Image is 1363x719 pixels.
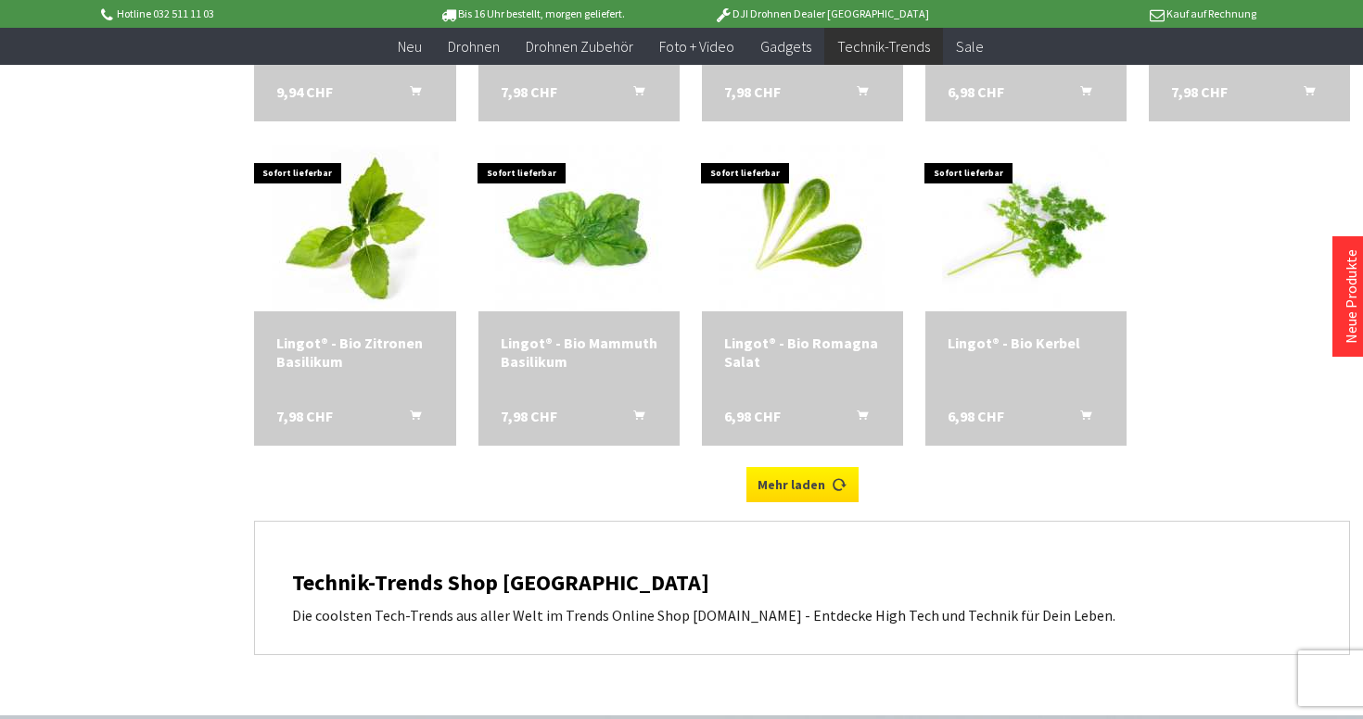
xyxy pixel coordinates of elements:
span: 9,94 CHF [276,82,333,101]
span: 6,98 CHF [948,407,1004,425]
p: DJI Drohnen Dealer [GEOGRAPHIC_DATA] [677,3,966,25]
a: Neu [385,28,435,66]
a: Gadgets [747,28,824,66]
span: 7,98 CHF [276,407,333,425]
p: Kauf auf Rechnung [966,3,1255,25]
span: 7,98 CHF [501,82,557,101]
a: Foto + Video [646,28,747,66]
a: Sale [943,28,997,66]
strong: Technik-Trends Shop [GEOGRAPHIC_DATA] [292,568,709,597]
button: In den Warenkorb [834,407,879,431]
div: Lingot® - Bio Romagna Salat [724,334,881,371]
button: In den Warenkorb [611,407,656,431]
p: Bis 16 Uhr bestellt, morgen geliefert. [387,3,676,25]
a: Lingot® - Bio Kerbel 6,98 CHF In den Warenkorb [948,334,1104,352]
a: Drohnen [435,28,513,66]
div: Lingot® - Bio Mammuth Basilikum [501,334,657,371]
span: Neu [398,37,422,56]
img: Lingot® - Bio Kerbel [942,145,1109,311]
a: Drohnen Zubehör [513,28,646,66]
button: In den Warenkorb [1281,82,1326,107]
img: Lingot® - Bio Mammuth Basilikum [495,145,662,311]
a: Technik-Trends [824,28,943,66]
a: Lingot® - Bio Zitronen Basilikum 7,98 CHF In den Warenkorb [276,334,433,371]
button: In den Warenkorb [388,407,432,431]
div: Lingot® - Bio Zitronen Basilikum [276,334,433,371]
a: Neue Produkte [1342,249,1360,344]
button: In den Warenkorb [388,82,432,107]
p: Hotline 032 511 11 03 [97,3,387,25]
span: Technik-Trends [837,37,930,56]
span: Gadgets [760,37,811,56]
span: Sale [956,37,984,56]
a: Mehr laden [746,467,859,502]
span: Drohnen [448,37,500,56]
span: 7,98 CHF [501,407,557,425]
span: Foto + Video [659,37,734,56]
button: In den Warenkorb [1058,407,1102,431]
button: In den Warenkorb [1058,82,1102,107]
span: 7,98 CHF [724,82,781,101]
span: Drohnen Zubehör [526,37,633,56]
img: Lingot® - Bio Zitronen Basilikum [272,145,439,311]
div: Lingot® - Bio Kerbel [948,334,1104,352]
p: Die coolsten Tech-Trends aus aller Welt im Trends Online Shop [DOMAIN_NAME] - Entdecke High Tech ... [292,604,1312,626]
button: In den Warenkorb [611,82,656,107]
span: 6,98 CHF [724,407,781,425]
a: Lingot® - Bio Mammuth Basilikum 7,98 CHF In den Warenkorb [501,334,657,371]
span: 6,98 CHF [948,82,1004,101]
img: Lingot® - Bio Romagna Salat [719,145,885,311]
button: In den Warenkorb [834,82,879,107]
span: 7,98 CHF [1171,82,1228,101]
a: Lingot® - Bio Romagna Salat 6,98 CHF In den Warenkorb [724,334,881,371]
